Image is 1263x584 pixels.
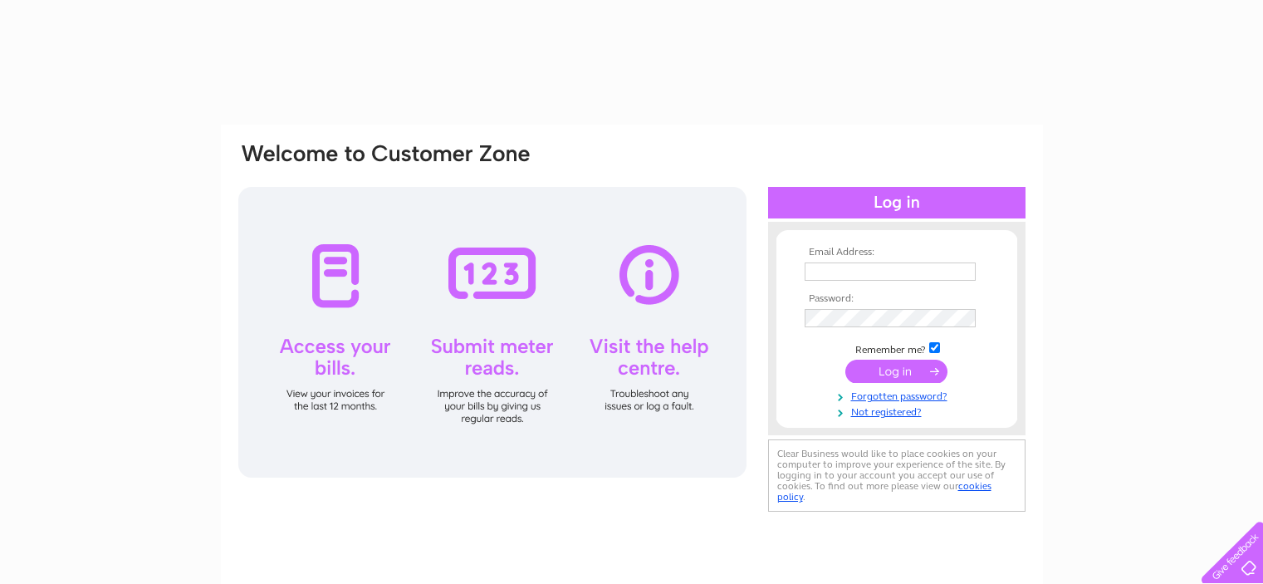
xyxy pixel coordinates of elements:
div: Clear Business would like to place cookies on your computer to improve your experience of the sit... [768,439,1026,512]
a: Forgotten password? [805,387,993,403]
th: Email Address: [800,247,993,258]
td: Remember me? [800,340,993,356]
a: Not registered? [805,403,993,419]
input: Submit [845,360,947,383]
th: Password: [800,293,993,305]
a: cookies policy [777,480,991,503]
